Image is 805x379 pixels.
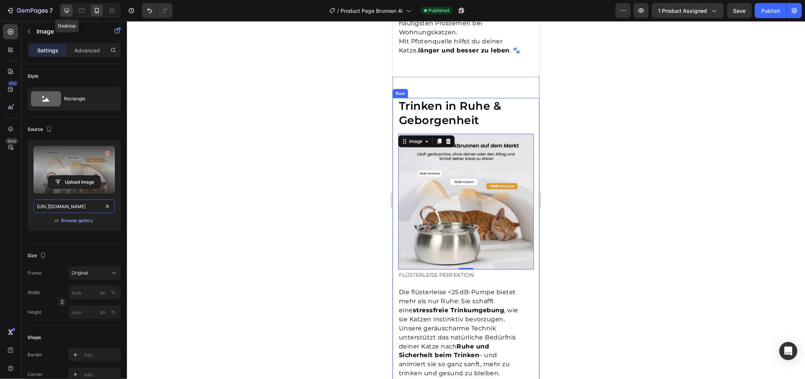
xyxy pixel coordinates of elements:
[27,73,38,80] div: Style
[341,7,403,15] span: Product Page Brunnen 4l
[37,27,101,36] p: Image
[27,334,41,341] div: Shape
[3,3,56,18] button: 7
[393,21,539,379] iframe: Design area
[48,175,101,189] button: Upload Image
[652,3,724,18] button: 1 product assigned
[98,308,107,317] button: %
[49,6,53,15] p: 7
[100,309,105,316] div: px
[111,309,116,316] div: %
[68,266,121,280] button: Original
[84,352,119,359] div: Add...
[74,46,100,54] p: Advanced
[98,288,107,297] button: %
[733,8,746,14] span: Save
[64,90,110,107] div: Rectangle
[27,371,43,378] div: Corner
[68,305,121,319] input: px%
[142,3,173,18] div: Undo/Redo
[84,371,119,378] div: Add...
[727,3,752,18] button: Save
[7,80,18,86] div: 450
[27,270,41,276] label: Frame
[27,309,41,316] label: Height
[779,342,797,360] div: Open Intercom Messenger
[27,289,40,296] label: Width
[27,351,42,358] div: Border
[100,289,105,296] div: px
[61,217,93,224] div: Browse gallery
[6,138,18,144] div: Beta
[109,308,118,317] button: px
[755,3,787,18] button: Publish
[27,251,47,261] div: Size
[61,217,94,224] button: Browse gallery
[72,270,88,276] span: Original
[37,46,58,54] p: Settings
[109,288,118,297] button: px
[761,7,780,15] div: Publish
[68,286,121,299] input: px%
[429,7,449,14] span: Published
[111,289,116,296] div: %
[658,7,707,15] span: 1 product assigned
[338,7,339,15] span: /
[55,216,60,225] span: or
[34,199,115,213] input: https://example.com/image.jpg
[27,124,53,135] div: Source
